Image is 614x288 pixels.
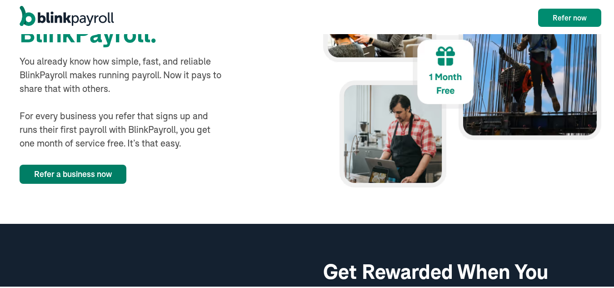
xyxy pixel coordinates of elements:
[20,163,126,182] a: Refer a business now
[20,53,223,149] div: You already know how simple, fast, and reliable BlinkPayroll makes running payroll. Now it pays t...
[20,5,114,28] a: home
[538,7,601,25] a: Refer now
